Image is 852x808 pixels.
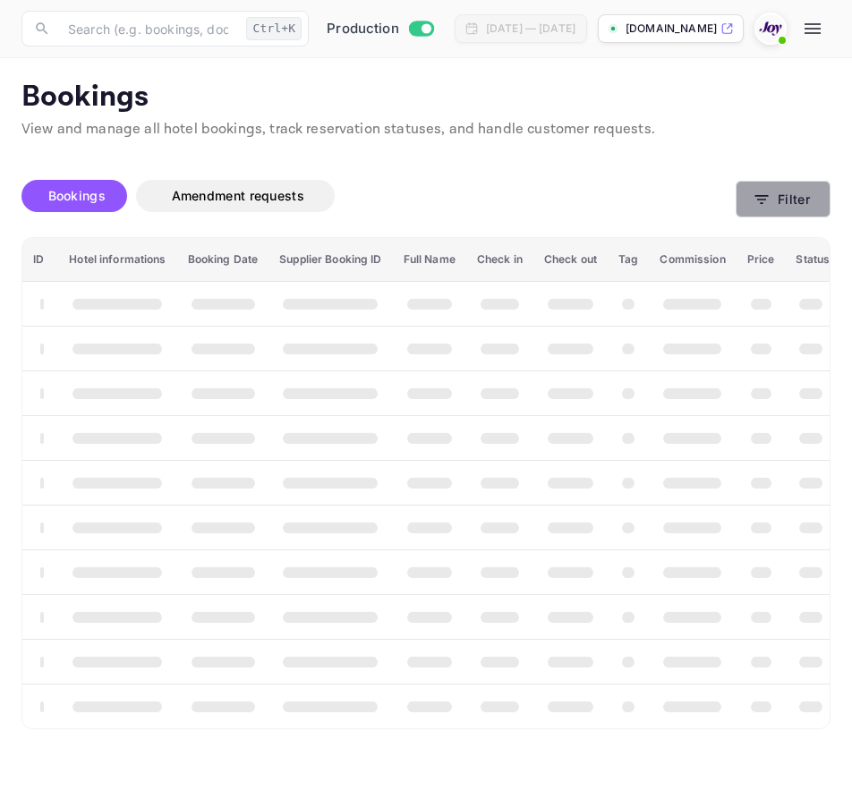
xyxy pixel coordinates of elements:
[21,80,831,115] p: Bookings
[48,188,106,203] span: Bookings
[22,238,840,728] table: booking table
[58,238,176,282] th: Hotel informations
[21,119,831,140] p: View and manage all hotel bookings, track reservation statuses, and handle customer requests.
[785,238,840,282] th: Status
[177,238,269,282] th: Booking Date
[22,238,58,282] th: ID
[327,19,399,39] span: Production
[756,14,785,43] img: With Joy
[486,21,575,37] div: [DATE] — [DATE]
[608,238,649,282] th: Tag
[649,238,736,282] th: Commission
[268,238,392,282] th: Supplier Booking ID
[736,181,831,217] button: Filter
[466,238,533,282] th: Check in
[393,238,466,282] th: Full Name
[172,188,304,203] span: Amendment requests
[626,21,717,37] p: [DOMAIN_NAME]
[737,238,786,282] th: Price
[21,180,736,212] div: account-settings tabs
[246,17,302,40] div: Ctrl+K
[319,19,440,39] div: Switch to Sandbox mode
[533,238,608,282] th: Check out
[57,11,239,47] input: Search (e.g. bookings, documentation)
